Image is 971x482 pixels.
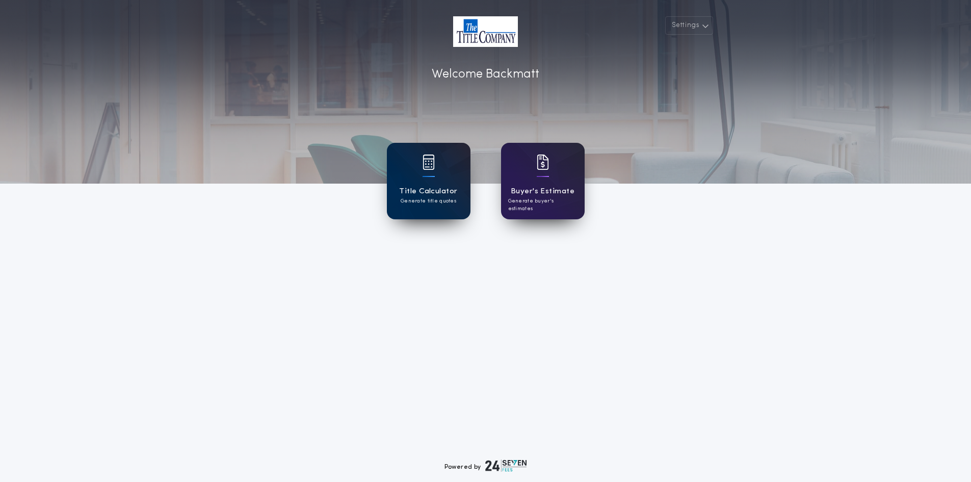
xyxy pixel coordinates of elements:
[399,186,457,197] h1: Title Calculator
[508,197,578,213] p: Generate buyer's estimates
[444,460,527,472] div: Powered by
[453,16,518,47] img: account-logo
[423,155,435,170] img: card icon
[511,186,574,197] h1: Buyer's Estimate
[387,143,470,219] a: card iconTitle CalculatorGenerate title quotes
[501,143,585,219] a: card iconBuyer's EstimateGenerate buyer's estimates
[665,16,713,35] button: Settings
[432,65,539,84] p: Welcome Back matt
[401,197,456,205] p: Generate title quotes
[485,460,527,472] img: logo
[537,155,549,170] img: card icon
